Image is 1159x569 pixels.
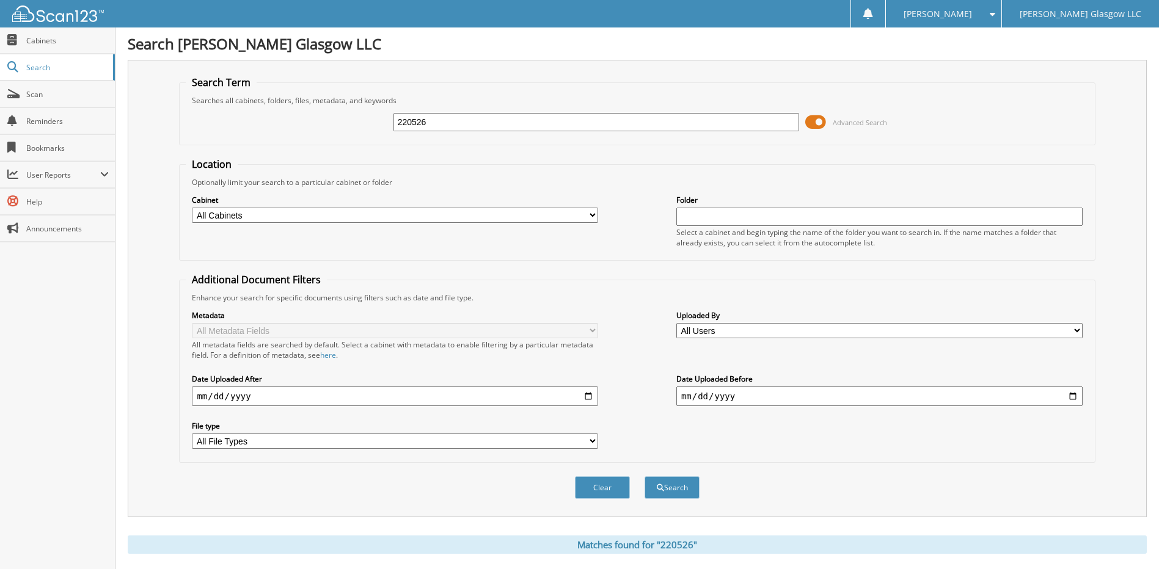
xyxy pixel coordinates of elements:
[186,273,327,286] legend: Additional Document Filters
[676,195,1083,205] label: Folder
[192,310,598,321] label: Metadata
[645,476,700,499] button: Search
[575,476,630,499] button: Clear
[26,35,109,46] span: Cabinets
[192,386,598,406] input: start
[192,374,598,384] label: Date Uploaded After
[26,170,100,180] span: User Reports
[186,177,1088,187] div: Optionally limit your search to a particular cabinet or folder
[128,34,1147,54] h1: Search [PERSON_NAME] Glasgow LLC
[676,374,1083,384] label: Date Uploaded Before
[320,350,336,360] a: here
[192,421,598,431] label: File type
[833,118,887,127] span: Advanced Search
[676,227,1083,248] div: Select a cabinet and begin typing the name of the folder you want to search in. If the name match...
[12,5,104,22] img: scan123-logo-white.svg
[26,143,109,153] span: Bookmarks
[26,89,109,100] span: Scan
[904,10,972,18] span: [PERSON_NAME]
[26,197,109,207] span: Help
[186,292,1088,303] div: Enhance your search for specific documents using filters such as date and file type.
[1020,10,1141,18] span: [PERSON_NAME] Glasgow LLC
[192,195,598,205] label: Cabinet
[186,76,257,89] legend: Search Term
[26,62,107,73] span: Search
[26,116,109,126] span: Reminders
[676,310,1083,321] label: Uploaded By
[26,223,109,234] span: Announcements
[128,535,1147,554] div: Matches found for "220526"
[676,386,1083,406] input: end
[186,158,238,171] legend: Location
[186,95,1088,106] div: Searches all cabinets, folders, files, metadata, and keywords
[192,339,598,360] div: All metadata fields are searched by default. Select a cabinet with metadata to enable filtering b...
